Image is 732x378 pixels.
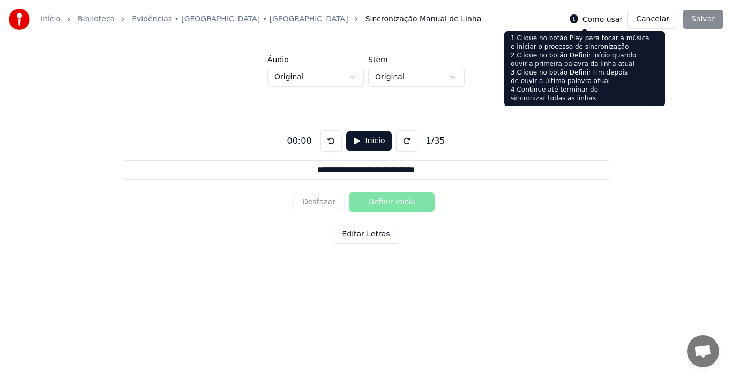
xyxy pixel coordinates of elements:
[365,14,482,25] span: Sincronização Manual de Linha
[346,131,392,151] button: Início
[78,14,115,25] a: Biblioteca
[511,34,659,51] div: 1 . Clique no botão Play para tocar a música e iniciar o processo de sincronização
[333,225,399,244] button: Editar Letras
[368,56,465,63] label: Stem
[132,14,348,25] a: Evidências • [GEOGRAPHIC_DATA] • [GEOGRAPHIC_DATA]
[582,16,623,23] label: Como usar
[627,10,678,29] button: Cancelar
[41,14,61,25] a: Início
[687,335,719,367] div: Bate-papo aberto
[511,69,659,86] div: 3 . Clique no botão Definir Fim depois de ouvir a última palavra atual
[9,9,30,30] img: youka
[267,56,364,63] label: Áudio
[511,86,659,103] div: 4 . Continue até terminar de sincronizar todas as linhas
[282,135,316,147] div: 00:00
[422,135,450,147] div: 1 / 35
[41,14,481,25] nav: breadcrumb
[511,51,659,69] div: 2 . Clique no botão Definir início quando ouvir a primeira palavra da linha atual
